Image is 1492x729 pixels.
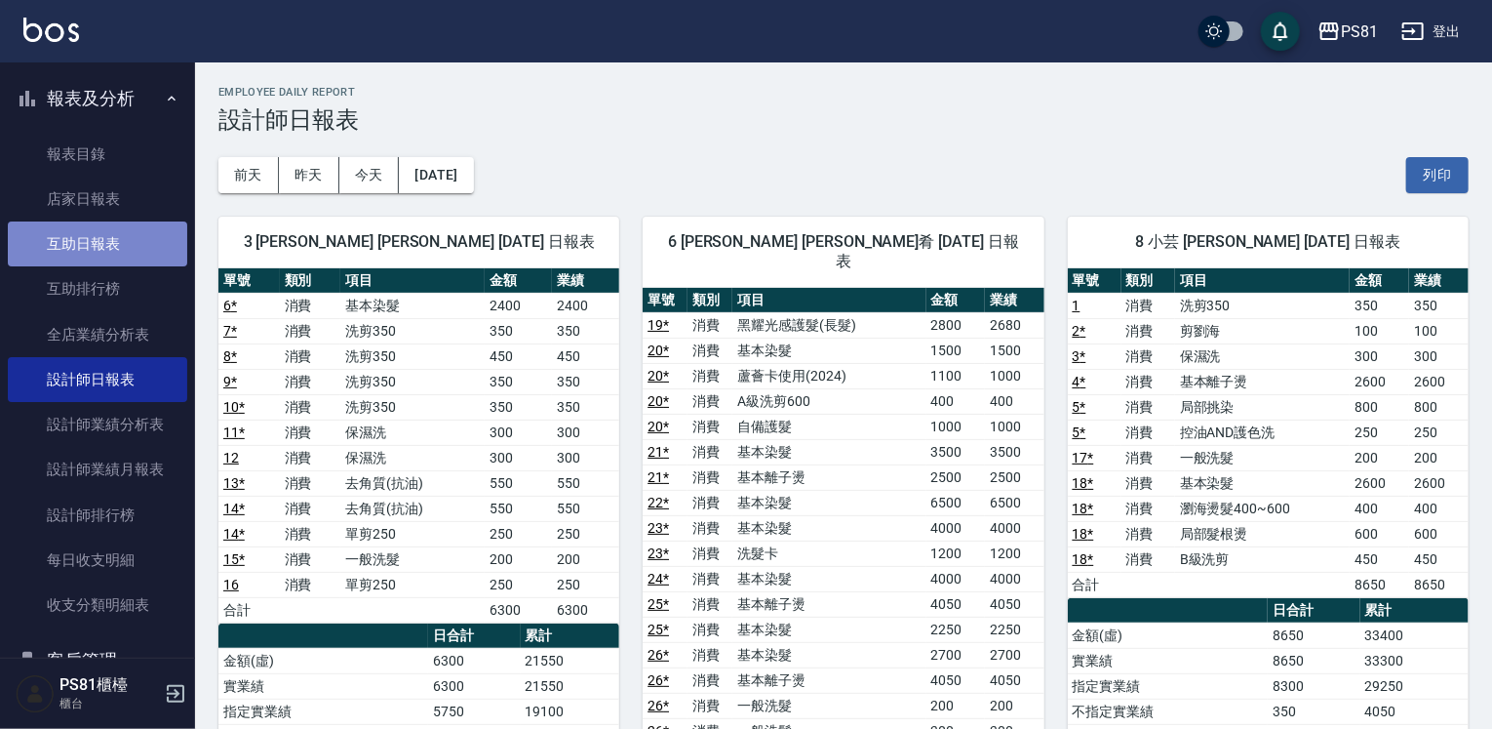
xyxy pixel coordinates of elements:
[1268,648,1359,673] td: 8650
[687,642,732,668] td: 消費
[926,642,985,668] td: 2700
[985,642,1043,668] td: 2700
[8,538,187,583] a: 每日收支明細
[985,541,1043,566] td: 1200
[985,668,1043,693] td: 4050
[1409,521,1469,547] td: 600
[218,673,428,699] td: 實業績
[340,470,485,496] td: 去角質(抗油)
[485,344,552,369] td: 450
[1409,496,1469,521] td: 400
[521,624,620,649] th: 累計
[1360,673,1469,699] td: 29250
[8,447,187,492] a: 設計師業績月報表
[552,268,619,294] th: 業績
[1350,394,1409,420] td: 800
[732,338,925,363] td: 基本染髮
[218,86,1469,99] h2: Employee Daily Report
[8,312,187,357] a: 全店業績分析表
[1350,445,1409,470] td: 200
[1175,521,1351,547] td: 局部髮根燙
[340,420,485,445] td: 保濕洗
[552,470,619,496] td: 550
[1341,20,1378,44] div: PS81
[242,232,596,252] span: 3 [PERSON_NAME] [PERSON_NAME] [DATE] 日報表
[340,547,485,572] td: 一般洗髮
[732,363,925,388] td: 蘆薈卡使用(2024)
[1175,420,1351,445] td: 控油AND護色洗
[926,414,985,439] td: 1000
[279,157,339,193] button: 昨天
[8,266,187,311] a: 互助排行榜
[926,668,985,693] td: 4050
[8,493,187,538] a: 設計師排行榜
[485,547,552,572] td: 200
[1121,496,1175,521] td: 消費
[1360,648,1469,673] td: 33300
[1268,623,1359,648] td: 8650
[687,515,732,541] td: 消費
[1409,268,1469,294] th: 業績
[485,572,552,597] td: 250
[485,293,552,318] td: 2400
[280,521,341,547] td: 消費
[926,288,985,313] th: 金額
[218,106,1469,134] h3: 設計師日報表
[218,157,279,193] button: 前天
[985,312,1043,338] td: 2680
[485,369,552,394] td: 350
[521,648,620,673] td: 21550
[732,288,925,313] th: 項目
[687,465,732,490] td: 消費
[687,388,732,414] td: 消費
[1409,420,1469,445] td: 250
[687,668,732,693] td: 消費
[1394,14,1469,50] button: 登出
[732,693,925,718] td: 一般洗髮
[428,624,521,649] th: 日合計
[1310,12,1386,52] button: PS81
[1175,496,1351,521] td: 瀏海燙髮400~600
[223,450,239,466] a: 12
[926,541,985,566] td: 1200
[552,318,619,344] td: 350
[1350,470,1409,496] td: 2600
[8,357,187,402] a: 設計師日報表
[666,232,1020,271] span: 6 [PERSON_NAME] [PERSON_NAME]肴 [DATE] 日報表
[985,439,1043,465] td: 3500
[1175,268,1351,294] th: 項目
[8,402,187,447] a: 設計師業績分析表
[1091,232,1445,252] span: 8 小芸 [PERSON_NAME] [DATE] 日報表
[340,293,485,318] td: 基本染髮
[732,414,925,439] td: 自備護髮
[280,394,341,420] td: 消費
[8,177,187,222] a: 店家日報表
[1350,521,1409,547] td: 600
[59,695,159,712] p: 櫃台
[218,699,428,724] td: 指定實業績
[552,394,619,420] td: 350
[1175,445,1351,470] td: 一般洗髮
[732,439,925,465] td: 基本染髮
[485,445,552,470] td: 300
[521,673,620,699] td: 21550
[1175,369,1351,394] td: 基本離子燙
[1068,268,1121,294] th: 單號
[218,268,280,294] th: 單號
[428,648,521,673] td: 6300
[280,293,341,318] td: 消費
[985,617,1043,642] td: 2250
[16,674,55,713] img: Person
[1068,623,1269,648] td: 金額(虛)
[552,344,619,369] td: 450
[8,73,187,124] button: 報表及分析
[985,490,1043,515] td: 6500
[399,157,473,193] button: [DATE]
[1409,293,1469,318] td: 350
[926,363,985,388] td: 1100
[687,414,732,439] td: 消費
[1121,445,1175,470] td: 消費
[985,388,1043,414] td: 400
[1175,547,1351,572] td: B級洗剪
[485,521,552,547] td: 250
